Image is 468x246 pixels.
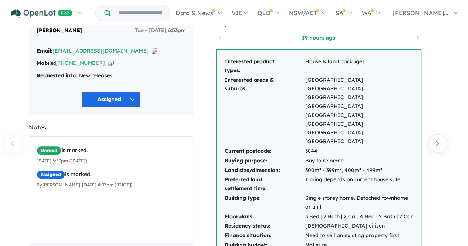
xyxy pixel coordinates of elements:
input: Try estate name, suburb, builder or developer [112,5,168,21]
td: [GEOGRAPHIC_DATA], [GEOGRAPHIC_DATA], [GEOGRAPHIC_DATA], [GEOGRAPHIC_DATA], [GEOGRAPHIC_DATA], [G... [305,75,413,146]
button: Copy [108,59,114,67]
td: Current postcode: [224,146,305,156]
a: 19 hours ago [287,34,350,41]
span: Unread [37,146,61,155]
span: [PERSON_NAME]... [393,9,448,17]
span: Assigned [37,170,65,179]
td: 3 Bed | 2 Bath | 2 Car, 4 Bed | 2 Bath | 2 Car [305,212,413,222]
td: Land size/dimension: [224,166,305,175]
td: Interested areas & suburbs: [224,75,305,146]
td: Building type: [224,193,305,212]
td: Buying purpose: [224,156,305,166]
div: is marked. [37,170,191,179]
td: Timing depends on current house sale [305,175,413,193]
td: Interested product types: [224,57,305,75]
td: Floorplans: [224,212,305,222]
button: Copy [152,47,157,55]
span: [PERSON_NAME] [37,26,82,35]
td: [DEMOGRAPHIC_DATA] citizen [305,221,413,231]
a: [EMAIL_ADDRESS][DOMAIN_NAME] [53,47,149,54]
small: [DATE] 6:53pm ([DATE]) [37,158,87,164]
strong: Requested info: [37,72,77,79]
img: Openlot PRO Logo White [11,9,73,18]
td: Need to sell an existing property first [305,231,413,240]
div: is marked. [37,146,191,155]
a: [PHONE_NUMBER] [55,60,105,66]
div: New releases [37,71,186,80]
div: Notes: [29,122,193,132]
span: Tue - [DATE] 6:53pm [135,26,186,35]
td: Single storey home, Detached townhome or unit [305,193,413,212]
td: 300m² - 399m², 400m² - 499m² [305,166,413,175]
td: Finance situation: [224,231,305,240]
td: Residency status: [224,221,305,231]
td: House & land packages [305,57,413,75]
small: By [PERSON_NAME] - [DATE] 4:07pm ([DATE]) [37,182,132,188]
td: 3844 [305,146,413,156]
td: Buy to relocate [305,156,413,166]
button: Assigned [81,91,141,107]
strong: Mobile: [37,60,55,66]
td: Preferred land settlement time: [224,175,305,193]
strong: Email: [37,47,53,54]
